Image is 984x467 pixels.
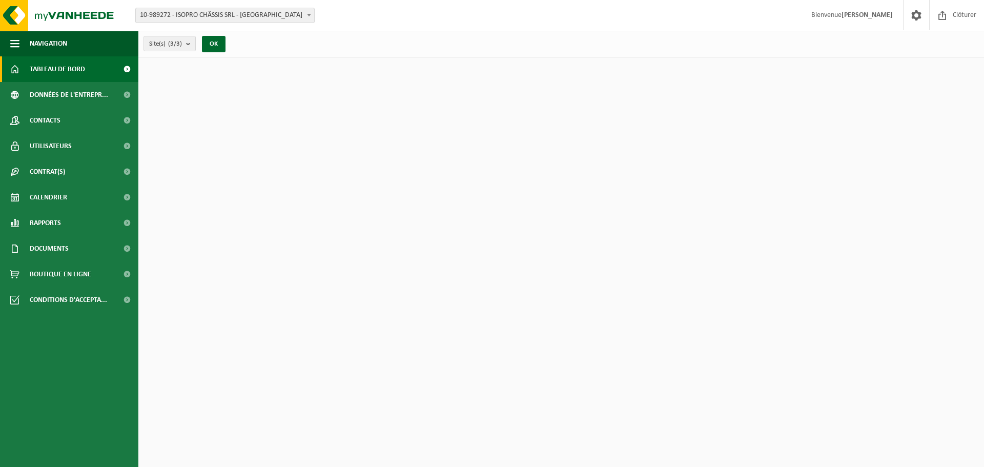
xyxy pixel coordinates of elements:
[30,82,108,108] span: Données de l'entrepr...
[30,56,85,82] span: Tableau de bord
[842,11,893,19] strong: [PERSON_NAME]
[30,261,91,287] span: Boutique en ligne
[135,8,315,23] span: 10-989272 - ISOPRO CHÂSSIS SRL - MONT-SUR-MARCHIENNE
[149,36,182,52] span: Site(s)
[30,108,60,133] span: Contacts
[30,31,67,56] span: Navigation
[30,236,69,261] span: Documents
[136,8,314,23] span: 10-989272 - ISOPRO CHÂSSIS SRL - MONT-SUR-MARCHIENNE
[202,36,225,52] button: OK
[30,133,72,159] span: Utilisateurs
[143,36,196,51] button: Site(s)(3/3)
[30,159,65,185] span: Contrat(s)
[30,185,67,210] span: Calendrier
[168,40,182,47] count: (3/3)
[30,210,61,236] span: Rapports
[30,287,107,313] span: Conditions d'accepta...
